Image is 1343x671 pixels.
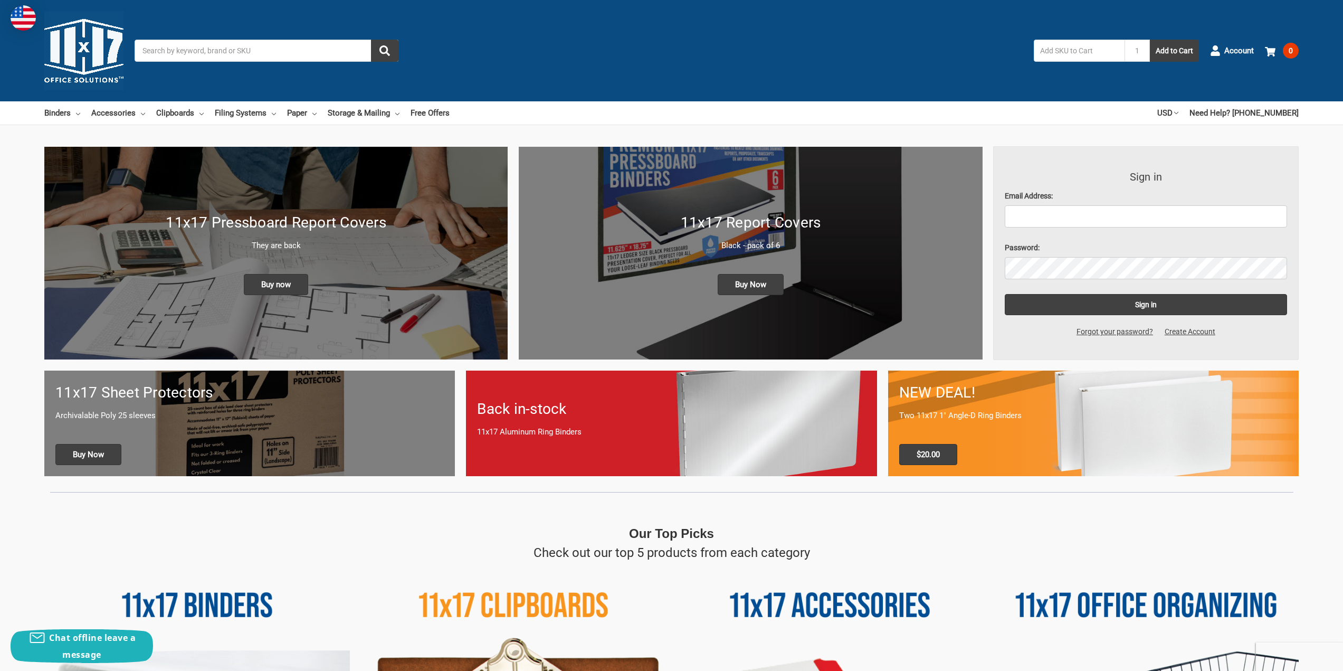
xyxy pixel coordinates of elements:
iframe: Google Customer Reviews [1256,642,1343,671]
a: Paper [287,101,317,125]
img: New 11x17 Pressboard Binders [44,147,508,360]
label: Password: [1005,242,1288,253]
img: 11x17 Report Covers [519,147,982,360]
span: Buy Now [55,444,121,465]
input: Search by keyword, brand or SKU [135,40,398,62]
a: 11x17 Report Covers 11x17 Report Covers Black - pack of 6 Buy Now [519,147,982,360]
a: 0 [1265,37,1299,64]
p: Check out our top 5 products from each category [534,543,810,562]
span: Buy now [244,274,308,295]
a: New 11x17 Pressboard Binders 11x17 Pressboard Report Covers They are back Buy now [44,147,508,360]
p: Our Top Picks [629,524,714,543]
input: Sign in [1005,294,1288,315]
a: Need Help? [PHONE_NUMBER] [1189,101,1299,125]
a: Storage & Mailing [328,101,399,125]
span: $20.00 [899,444,957,465]
h3: Sign in [1005,169,1288,185]
a: Forgot your password? [1071,326,1159,337]
a: Binders [44,101,80,125]
p: Archivalable Poly 25 sleeves [55,410,444,422]
button: Chat offline leave a message [11,629,153,663]
img: duty and tax information for United States [11,5,36,31]
h1: 11x17 Pressboard Report Covers [55,212,497,234]
a: USD [1157,101,1178,125]
img: 11x17.com [44,11,123,90]
input: Add SKU to Cart [1034,40,1125,62]
a: Accessories [91,101,145,125]
p: They are back [55,240,497,252]
p: 11x17 Aluminum Ring Binders [477,426,865,438]
p: Black - pack of 6 [530,240,971,252]
span: 0 [1283,43,1299,59]
h1: Back in-stock [477,398,865,420]
h1: NEW DEAL! [899,382,1288,404]
button: Add to Cart [1150,40,1199,62]
h1: 11x17 Report Covers [530,212,971,234]
a: 11x17 sheet protectors 11x17 Sheet Protectors Archivalable Poly 25 sleeves Buy Now [44,371,455,476]
span: Chat offline leave a message [49,632,136,660]
a: Account [1210,37,1254,64]
a: Create Account [1159,326,1221,337]
span: Buy Now [718,274,784,295]
span: Account [1224,45,1254,57]
h1: 11x17 Sheet Protectors [55,382,444,404]
a: Filing Systems [215,101,276,125]
a: Clipboards [156,101,204,125]
p: Two 11x17 1" Angle-D Ring Binders [899,410,1288,422]
a: 11x17 Binder 2-pack only $20.00 NEW DEAL! Two 11x17 1" Angle-D Ring Binders $20.00 [888,371,1299,476]
label: Email Address: [1005,191,1288,202]
a: Back in-stock 11x17 Aluminum Ring Binders [466,371,877,476]
a: Free Offers [411,101,450,125]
